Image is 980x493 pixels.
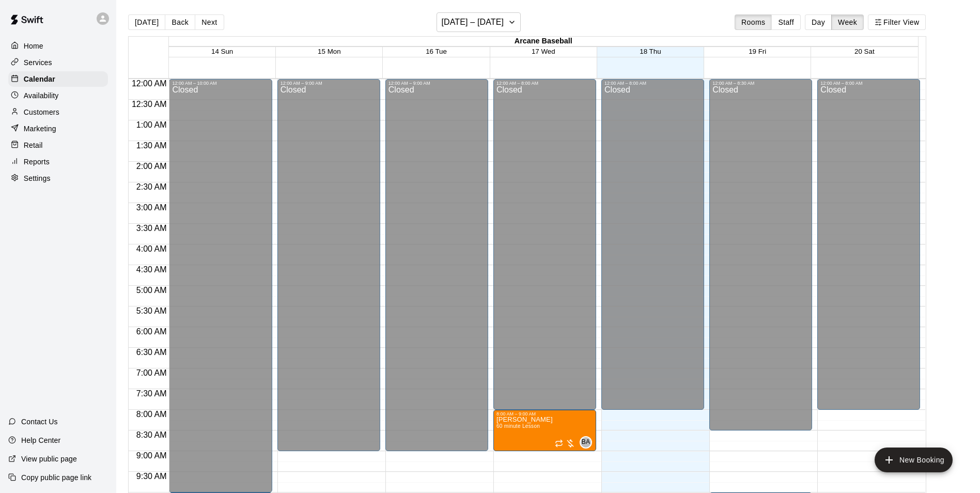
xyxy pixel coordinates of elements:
a: Settings [8,171,108,186]
span: 6:30 AM [134,348,169,357]
button: 14 Sun [211,48,233,55]
span: 4:00 AM [134,244,169,253]
div: Closed [388,86,485,455]
button: 15 Mon [318,48,340,55]
a: Marketing [8,121,108,136]
p: Retail [24,140,43,150]
div: 12:00 AM – 8:00 AM [820,81,917,86]
div: 12:00 AM – 8:00 AM: Closed [817,79,920,410]
span: 3:30 AM [134,224,169,233]
a: Calendar [8,71,108,87]
span: 9:00 AM [134,451,169,460]
button: Week [831,14,864,30]
p: Contact Us [21,417,58,427]
p: View public page [21,454,77,464]
div: 8:00 AM – 9:00 AM [496,411,593,417]
span: 1:00 AM [134,120,169,129]
a: Retail [8,137,108,153]
div: 12:00 AM – 8:30 AM [712,81,809,86]
button: Next [195,14,224,30]
button: Day [805,14,832,30]
h6: [DATE] – [DATE] [441,15,504,29]
p: Help Center [21,435,60,445]
div: 12:00 AM – 9:00 AM [281,81,377,86]
button: add [875,448,953,472]
button: Staff [771,14,801,30]
div: 12:00 AM – 9:00 AM: Closed [385,79,488,451]
div: 12:00 AM – 8:00 AM [496,81,593,86]
p: Customers [24,107,59,117]
span: 12:00 AM [129,79,169,88]
p: Copy public page link [21,472,91,483]
span: 2:00 AM [134,162,169,171]
button: [DATE] – [DATE] [437,12,521,32]
span: 7:00 AM [134,368,169,377]
div: Closed [712,86,809,434]
span: 4:30 AM [134,265,169,274]
div: 8:00 AM – 9:00 AM: 60 minute Lesson [493,410,596,451]
div: Arcane Baseball [169,37,917,47]
a: Reports [8,154,108,170]
span: 5:30 AM [134,306,169,315]
a: Home [8,38,108,54]
p: Marketing [24,124,56,134]
div: 12:00 AM – 9:00 AM: Closed [277,79,380,451]
a: Customers [8,104,108,120]
span: 9:30 AM [134,472,169,481]
a: Availability [8,88,108,103]
button: 19 Fri [749,48,766,55]
div: 12:00 AM – 10:00 AM: Closed [169,79,272,492]
button: Rooms [735,14,772,30]
div: Bryan Anderson [580,436,592,449]
div: 12:00 AM – 8:30 AM: Closed [709,79,812,430]
span: 12:30 AM [129,100,169,109]
button: [DATE] [128,14,165,30]
p: Availability [24,90,59,101]
button: 17 Wed [532,48,555,55]
a: Services [8,55,108,70]
span: 6:00 AM [134,327,169,336]
span: Recurring event [555,439,563,448]
p: Home [24,41,43,51]
div: Closed [496,86,593,413]
span: 7:30 AM [134,389,169,398]
p: Services [24,57,52,68]
button: 18 Thu [640,48,661,55]
p: Reports [24,157,50,167]
div: Closed [820,86,917,413]
span: 8:00 AM [134,410,169,419]
button: 20 Sat [854,48,875,55]
span: BA [582,437,590,448]
div: 12:00 AM – 10:00 AM [172,81,269,86]
button: Filter View [868,14,926,30]
div: 12:00 AM – 8:00 AM [604,81,701,86]
div: Closed [281,86,377,455]
span: 2:30 AM [134,182,169,191]
p: Calendar [24,74,55,84]
button: 16 Tue [426,48,447,55]
span: Bryan Anderson [584,436,592,449]
div: 12:00 AM – 8:00 AM: Closed [601,79,704,410]
span: 8:30 AM [134,430,169,439]
span: 60 minute Lesson [496,423,540,429]
span: 3:00 AM [134,203,169,212]
div: 12:00 AM – 9:00 AM [388,81,485,86]
span: 1:30 AM [134,141,169,150]
p: Settings [24,173,51,183]
button: Back [165,14,195,30]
